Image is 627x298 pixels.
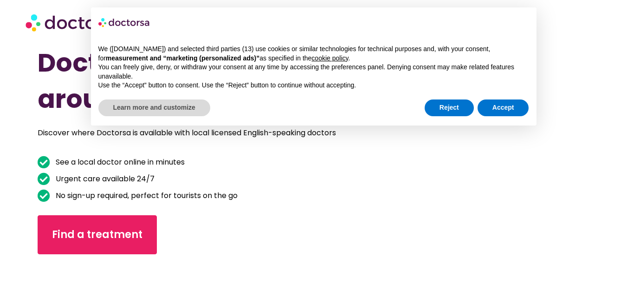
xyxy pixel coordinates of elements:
[98,63,529,81] p: You can freely give, deny, or withdraw your consent at any time by accessing the preferences pane...
[98,81,529,90] p: Use the “Accept” button to consent. Use the “Reject” button to continue without accepting.
[53,156,185,169] span: See a local doctor online in minutes
[478,99,529,116] button: Accept
[53,172,155,185] span: Urgent care available 24/7
[98,99,210,116] button: Learn more and customize
[425,99,474,116] button: Reject
[38,45,318,117] h1: Doctors available around the world
[52,227,142,242] span: Find a treatment
[106,54,259,62] strong: measurement and “marketing (personalized ads)”
[98,45,529,63] p: We ([DOMAIN_NAME]) and selected third parties (13) use cookies or similar technologies for techni...
[38,215,157,254] a: Find a treatment
[38,126,507,139] p: Discover where Doctorsa is available with local licensed English-speaking doctors
[311,54,348,62] a: cookie policy
[53,189,238,202] span: No sign-up required, perfect for tourists on the go
[98,15,150,30] img: logo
